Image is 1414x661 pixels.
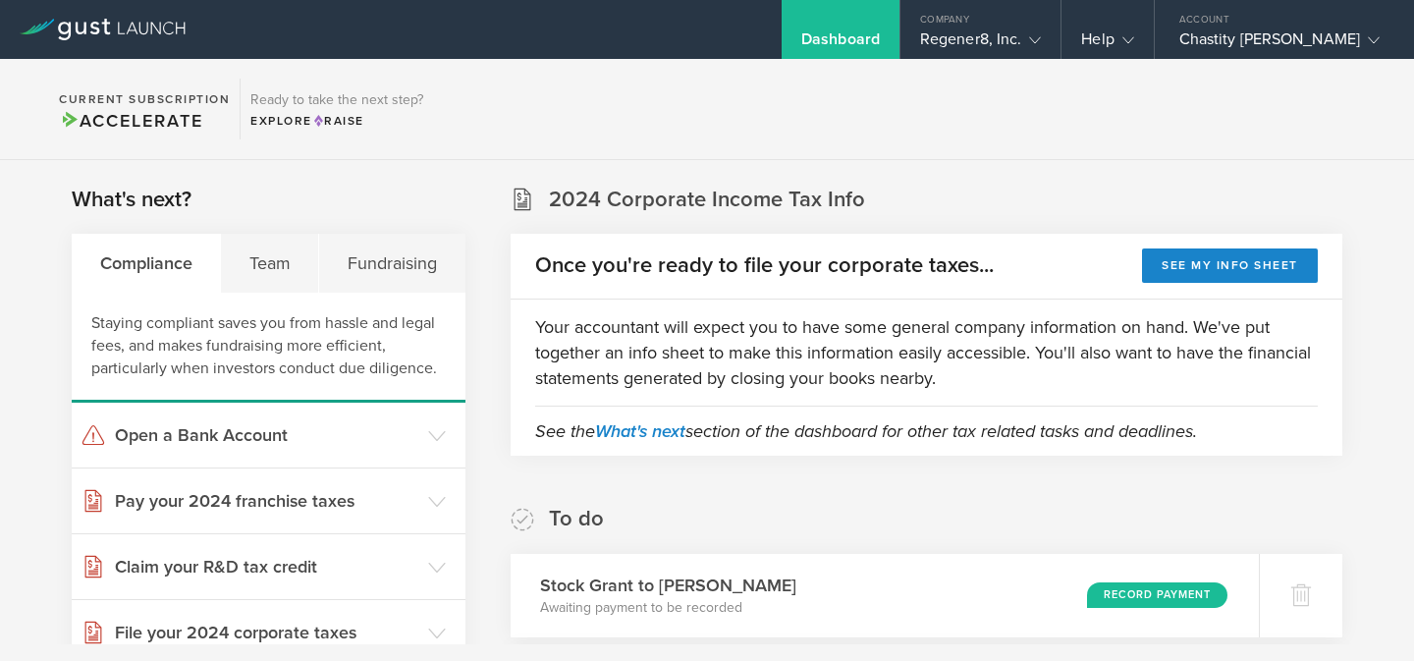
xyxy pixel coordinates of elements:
[549,505,604,533] h2: To do
[1179,29,1380,59] div: Chastity [PERSON_NAME]
[535,251,994,280] h2: Once you're ready to file your corporate taxes...
[312,114,364,128] span: Raise
[1087,582,1227,608] div: Record Payment
[115,620,418,645] h3: File your 2024 corporate taxes
[72,186,191,214] h2: What's next?
[240,79,433,139] div: Ready to take the next step?ExploreRaise
[540,573,796,598] h3: Stock Grant to [PERSON_NAME]
[549,186,865,214] h2: 2024 Corporate Income Tax Info
[1142,248,1318,283] button: See my info sheet
[535,420,1197,442] em: See the section of the dashboard for other tax related tasks and deadlines.
[511,554,1259,637] div: Stock Grant to [PERSON_NAME]Awaiting payment to be recordedRecord Payment
[221,234,319,293] div: Team
[595,420,685,442] a: What's next
[72,234,221,293] div: Compliance
[115,554,418,579] h3: Claim your R&D tax credit
[59,110,202,132] span: Accelerate
[115,422,418,448] h3: Open a Bank Account
[535,314,1318,391] p: Your accountant will expect you to have some general company information on hand. We've put toget...
[801,29,880,59] div: Dashboard
[59,93,230,105] h2: Current Subscription
[250,93,423,107] h3: Ready to take the next step?
[319,234,464,293] div: Fundraising
[920,29,1041,59] div: Regener8, Inc.
[1081,29,1133,59] div: Help
[115,488,418,514] h3: Pay your 2024 franchise taxes
[72,293,465,403] div: Staying compliant saves you from hassle and legal fees, and makes fundraising more efficient, par...
[250,112,423,130] div: Explore
[540,598,796,618] p: Awaiting payment to be recorded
